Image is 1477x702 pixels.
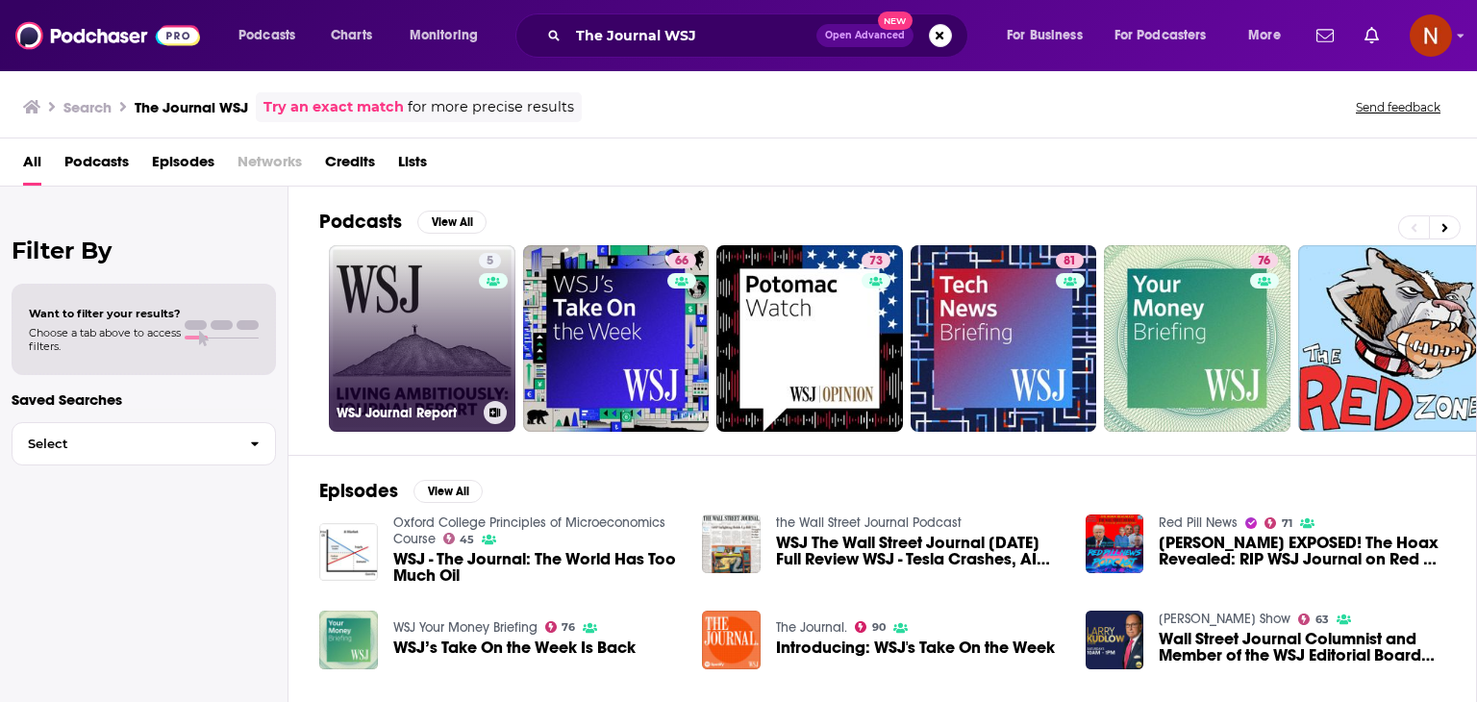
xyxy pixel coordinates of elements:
a: 66 [523,245,710,432]
span: For Business [1007,22,1083,49]
img: OBAMA EXPOSED! The Hoax Revealed: RIP WSJ Journal on Red Pill News Live [1086,514,1144,573]
span: 63 [1315,615,1329,624]
a: 81 [911,245,1097,432]
span: 76 [562,623,575,632]
a: 71 [1264,517,1292,529]
img: User Profile [1410,14,1452,57]
a: WSJ - The Journal: The World Has Too Much Oil [393,551,680,584]
button: Open AdvancedNew [816,24,914,47]
a: EpisodesView All [319,479,483,503]
span: 81 [1064,252,1076,271]
a: All [23,146,41,186]
button: open menu [993,20,1107,51]
a: WSJ The Wall Street Journal July 3 Full Review WSJ - Tesla Crashes, AI Threatens Half of Jobs, Tr... [776,535,1063,567]
a: Episodes [152,146,214,186]
a: Charts [318,20,384,51]
button: Send feedback [1350,99,1446,115]
span: 66 [675,252,688,271]
a: 90 [855,621,886,633]
a: WSJ’s Take On the Week Is Back [393,639,636,656]
a: 63 [1298,614,1329,625]
a: 5WSJ Journal Report [329,245,515,432]
button: open menu [1102,20,1235,51]
span: for more precise results [408,96,574,118]
a: OBAMA EXPOSED! The Hoax Revealed: RIP WSJ Journal on Red Pill News Live [1159,535,1445,567]
button: open menu [1235,20,1305,51]
img: WSJ’s Take On the Week Is Back [319,611,378,669]
h2: Episodes [319,479,398,503]
p: Saved Searches [12,390,276,409]
span: Networks [238,146,302,186]
a: PodcastsView All [319,210,487,234]
a: Red Pill News [1159,514,1238,531]
h3: The Journal WSJ [135,98,248,116]
span: More [1248,22,1281,49]
button: View All [413,480,483,503]
span: 76 [1258,252,1270,271]
span: Charts [331,22,372,49]
span: 71 [1282,519,1292,528]
a: 73 [862,253,890,268]
a: 66 [667,253,696,268]
span: [PERSON_NAME] EXPOSED! The Hoax Revealed: RIP WSJ Journal on Red Pill News Live [1159,535,1445,567]
button: open menu [396,20,503,51]
img: WSJ - The Journal: The World Has Too Much Oil [319,523,378,582]
a: Credits [325,146,375,186]
a: Oxford College Principles of Microeconomics Course [393,514,665,547]
input: Search podcasts, credits, & more... [568,20,816,51]
a: the Wall Street Journal Podcast [776,514,962,531]
span: 5 [487,252,493,271]
span: Want to filter your results? [29,307,181,320]
h2: Filter By [12,237,276,264]
button: open menu [225,20,320,51]
a: Larry Kudlow Show [1159,611,1290,627]
h3: WSJ Journal Report [337,405,476,421]
a: 76 [1104,245,1290,432]
img: Podchaser - Follow, Share and Rate Podcasts [15,17,200,54]
a: Introducing: WSJ's Take On the Week [776,639,1055,656]
span: 73 [869,252,883,271]
a: 81 [1056,253,1084,268]
a: The Journal. [776,619,847,636]
img: Wall Street Journal Columnist and Member of the WSJ Editorial Board Allysia Finley [1086,611,1144,669]
a: 76 [1250,253,1278,268]
a: Show notifications dropdown [1309,19,1341,52]
img: WSJ The Wall Street Journal July 3 Full Review WSJ - Tesla Crashes, AI Threatens Half of Jobs, Tr... [702,514,761,573]
a: 5 [479,253,501,268]
div: Search podcasts, credits, & more... [534,13,987,58]
button: View All [417,211,487,234]
a: Podcasts [64,146,129,186]
img: Introducing: WSJ's Take On the Week [702,611,761,669]
h2: Podcasts [319,210,402,234]
a: 73 [716,245,903,432]
a: Lists [398,146,427,186]
span: Open Advanced [825,31,905,40]
a: Show notifications dropdown [1357,19,1387,52]
a: WSJ Your Money Briefing [393,619,538,636]
span: Choose a tab above to access filters. [29,326,181,353]
span: For Podcasters [1114,22,1207,49]
a: 76 [545,621,576,633]
span: Select [13,438,235,450]
a: Wall Street Journal Columnist and Member of the WSJ Editorial Board Allysia Finley [1159,631,1445,664]
span: Logged in as AdelNBM [1410,14,1452,57]
span: Podcasts [238,22,295,49]
span: WSJ The Wall Street Journal [DATE] Full Review WSJ - Tesla Crashes, AI Threatens Half of Jobs, [P... [776,535,1063,567]
span: 90 [872,623,886,632]
button: Select [12,422,276,465]
span: 45 [460,536,474,544]
a: 45 [443,533,475,544]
